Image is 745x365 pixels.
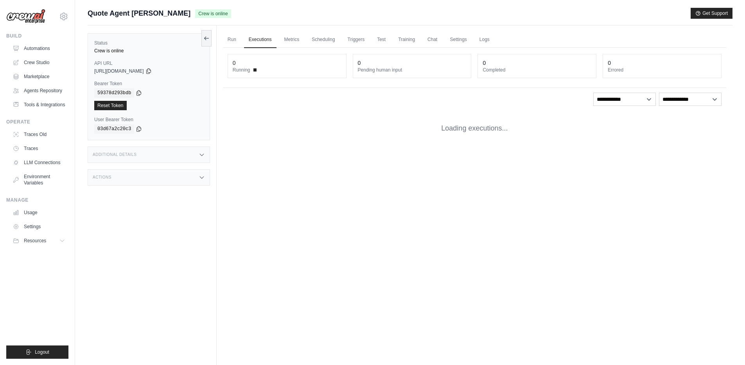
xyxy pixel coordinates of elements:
dt: Completed [483,67,591,73]
a: Automations [9,42,68,55]
a: Environment Variables [9,170,68,189]
div: 0 [608,59,611,67]
a: LLM Connections [9,156,68,169]
div: 0 [483,59,486,67]
label: User Bearer Token [94,116,203,123]
span: Quote Agent [PERSON_NAME] [88,8,190,19]
dt: Errored [608,67,716,73]
span: Logout [35,349,49,355]
button: Logout [6,345,68,359]
a: Traces Old [9,128,68,141]
h3: Actions [93,175,111,180]
a: Settings [9,220,68,233]
label: API URL [94,60,203,66]
a: Usage [9,206,68,219]
span: Resources [24,238,46,244]
button: Get Support [691,8,732,19]
img: Logo [6,9,45,24]
div: Loading executions... [223,111,726,146]
code: 59378d293bdb [94,88,134,98]
div: 0 [358,59,361,67]
button: Resources [9,234,68,247]
label: Bearer Token [94,81,203,87]
dt: Pending human input [358,67,467,73]
a: Traces [9,142,68,155]
a: Tools & Integrations [9,98,68,111]
code: 03d67a2c20c3 [94,124,134,134]
a: Executions [244,32,276,48]
a: Logs [475,32,494,48]
div: 0 [233,59,236,67]
a: Agents Repository [9,84,68,97]
span: Running [233,67,250,73]
div: Operate [6,119,68,125]
a: Training [393,32,420,48]
a: Reset Token [94,101,127,110]
a: Metrics [280,32,304,48]
h3: Additional Details [93,152,136,157]
a: Marketplace [9,70,68,83]
label: Status [94,40,203,46]
a: Chat [423,32,442,48]
a: Settings [445,32,471,48]
a: Triggers [343,32,370,48]
span: [URL][DOMAIN_NAME] [94,68,144,74]
div: Crew is online [94,48,203,54]
span: Crew is online [195,9,231,18]
a: Run [223,32,241,48]
a: Test [372,32,390,48]
a: Scheduling [307,32,339,48]
a: Crew Studio [9,56,68,69]
div: Manage [6,197,68,203]
div: Build [6,33,68,39]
